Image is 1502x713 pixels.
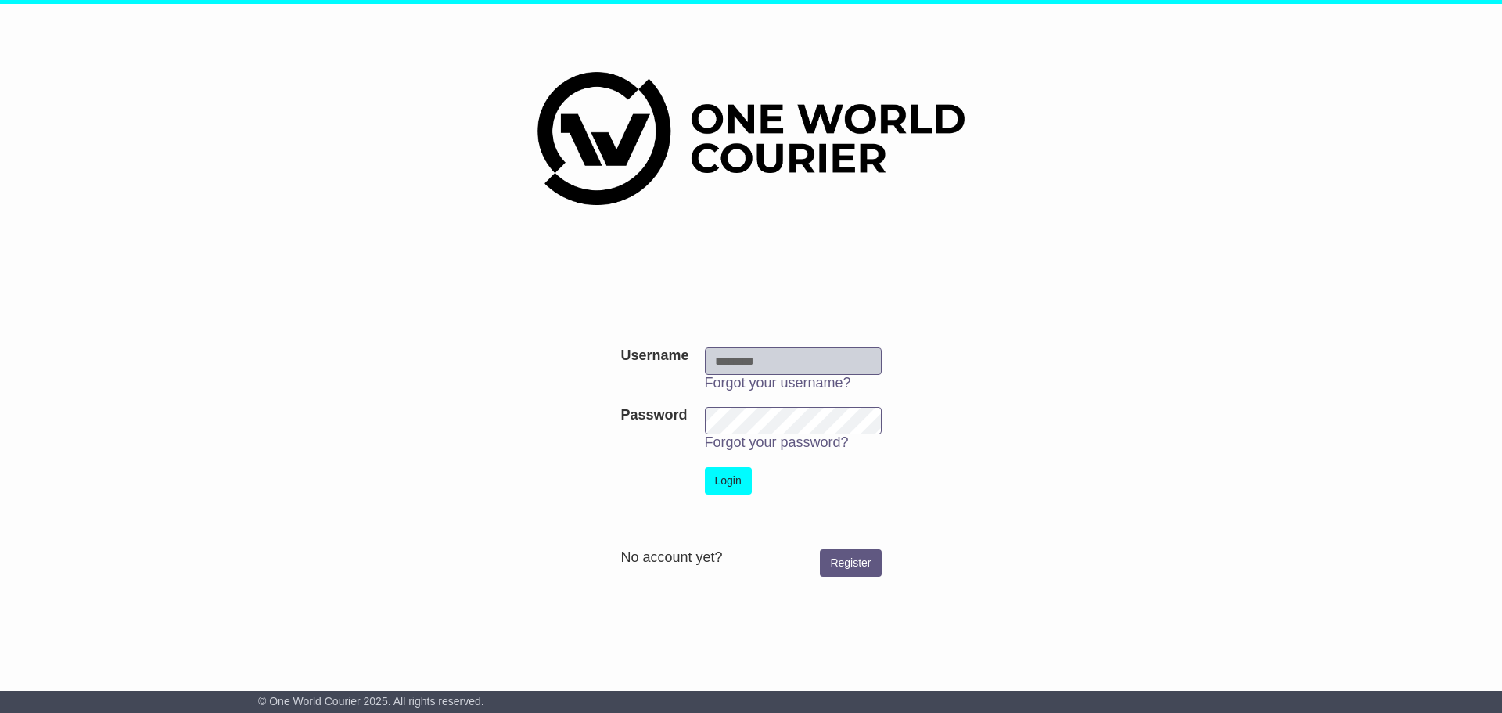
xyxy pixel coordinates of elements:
[537,72,965,205] img: One World
[258,695,484,708] span: © One World Courier 2025. All rights reserved.
[620,549,881,567] div: No account yet?
[820,549,881,577] a: Register
[705,467,752,495] button: Login
[620,407,687,424] label: Password
[705,375,851,391] a: Forgot your username?
[705,434,849,450] a: Forgot your password?
[620,347,688,365] label: Username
